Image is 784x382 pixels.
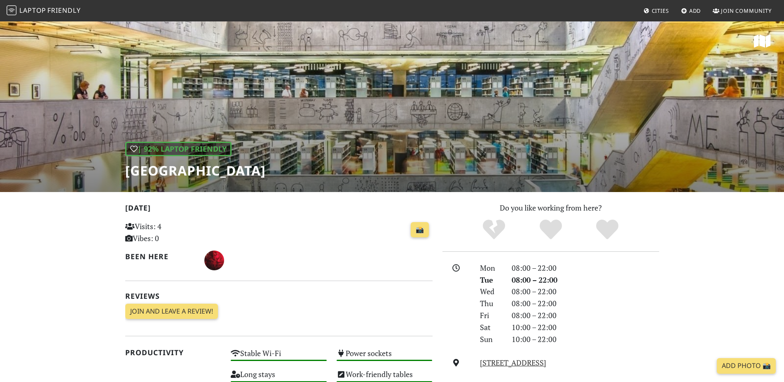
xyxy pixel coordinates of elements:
[125,163,266,178] h1: [GEOGRAPHIC_DATA]
[475,333,506,345] div: Sun
[475,286,506,298] div: Wed
[475,262,506,274] div: Mon
[475,309,506,321] div: Fri
[579,218,636,241] div: Definitely!
[7,4,81,18] a: LaptopFriendly LaptopFriendly
[47,6,80,15] span: Friendly
[125,348,221,357] h2: Productivity
[125,292,433,300] h2: Reviews
[125,252,195,261] h2: Been here
[507,298,664,309] div: 08:00 – 22:00
[480,358,546,368] a: [STREET_ADDRESS]
[125,142,232,156] div: | 92% Laptop Friendly
[7,5,16,15] img: LaptopFriendly
[125,304,218,319] a: Join and leave a review!
[717,358,776,374] a: Add Photo 📸
[226,347,332,368] div: Stable Wi-Fi
[689,7,701,14] span: Add
[652,7,669,14] span: Cities
[204,255,224,265] span: Samuel Zachariev
[475,274,506,286] div: Tue
[332,347,438,368] div: Power sockets
[507,333,664,345] div: 10:00 – 22:00
[507,286,664,298] div: 08:00 – 22:00
[507,274,664,286] div: 08:00 – 22:00
[19,6,46,15] span: Laptop
[678,3,704,18] a: Add
[466,218,522,241] div: No
[507,321,664,333] div: 10:00 – 22:00
[411,222,429,238] a: 📸
[475,321,506,333] div: Sat
[640,3,672,18] a: Cities
[204,251,224,270] img: 2224-samuel.jpg
[442,202,659,214] p: Do you like working from here?
[721,7,772,14] span: Join Community
[507,309,664,321] div: 08:00 – 22:00
[475,298,506,309] div: Thu
[522,218,579,241] div: Yes
[125,220,221,244] p: Visits: 4 Vibes: 0
[709,3,775,18] a: Join Community
[507,262,664,274] div: 08:00 – 22:00
[125,204,433,216] h2: [DATE]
